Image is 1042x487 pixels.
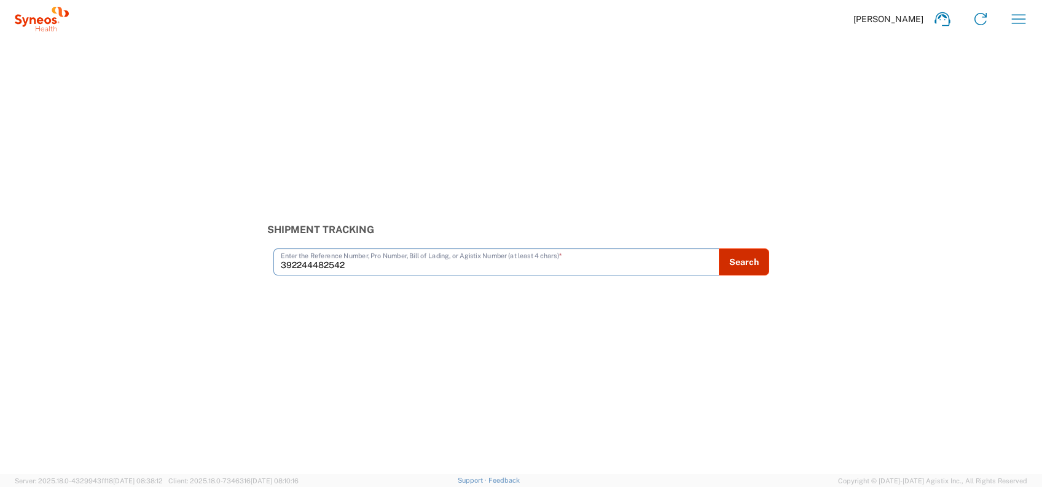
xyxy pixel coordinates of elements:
[853,14,923,25] span: [PERSON_NAME]
[168,477,299,485] span: Client: 2025.18.0-7346316
[719,248,769,275] button: Search
[113,477,163,485] span: [DATE] 08:38:12
[458,477,488,484] a: Support
[15,477,163,485] span: Server: 2025.18.0-4329943ff18
[488,477,520,484] a: Feedback
[251,477,299,485] span: [DATE] 08:10:16
[267,224,775,236] h3: Shipment Tracking
[838,475,1027,486] span: Copyright © [DATE]-[DATE] Agistix Inc., All Rights Reserved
